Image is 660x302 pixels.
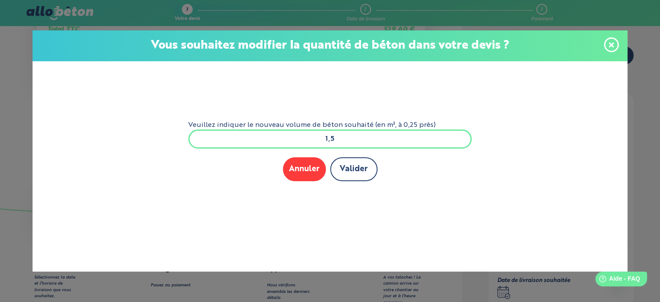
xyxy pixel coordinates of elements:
p: Vous souhaitez modifier la quantité de béton dans votre devis ? [41,39,619,53]
label: Veuillez indiquer le nouveau volume de béton souhaité (en m³, à 0,25 près) [188,121,472,129]
button: Valider [330,157,378,181]
iframe: Help widget launcher [583,268,650,292]
button: Annuler [283,157,326,181]
input: xxx [188,129,472,149]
